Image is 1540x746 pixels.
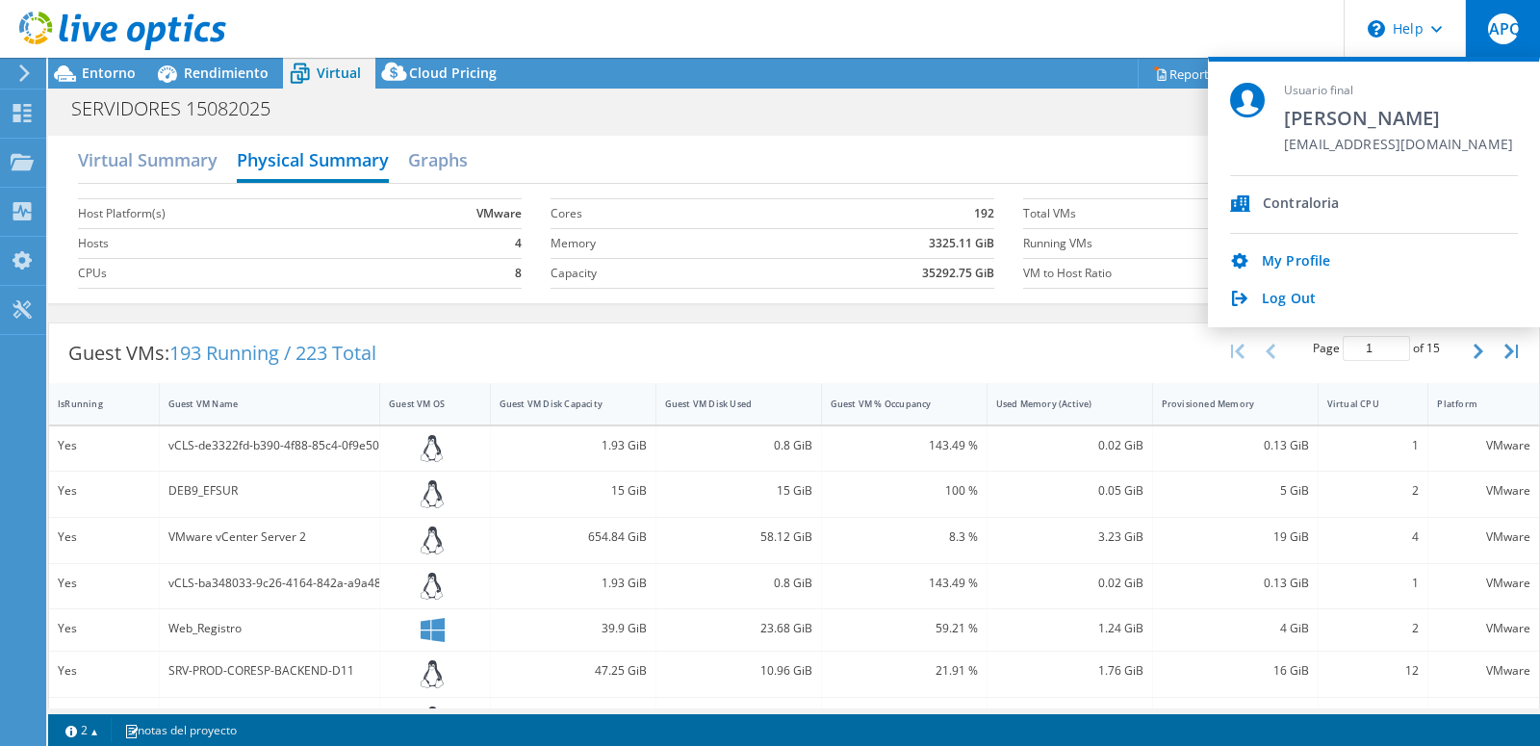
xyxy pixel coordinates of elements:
div: 15 GiB [665,480,812,502]
div: 21.91 % [831,660,978,682]
span: 15 [1426,340,1440,356]
div: Yes [58,618,150,639]
span: [EMAIL_ADDRESS][DOMAIN_NAME] [1284,137,1513,155]
label: Running VMs [1023,234,1364,253]
span: Virtual [317,64,361,82]
div: SRV-PROD-CONT-APLI-D12 [168,707,371,728]
div: 59.21 % [831,618,978,639]
div: 143.49 % [831,573,978,594]
div: 143.49 % [831,435,978,456]
div: 1 [1327,573,1420,594]
div: Contraloria [1263,195,1340,214]
a: notas del proyecto [111,718,250,742]
div: 15 GiB [500,480,647,502]
div: Guest VM Name [168,398,347,410]
label: Capacity [551,264,744,283]
div: 1 [1327,435,1420,456]
span: Rendimiento [184,64,269,82]
div: 0.13 GiB [1162,435,1309,456]
div: Virtual CPU [1327,398,1397,410]
div: 13.01 GiB [500,707,647,728]
div: Guest VM Disk Used [665,398,789,410]
div: 5 GiB [1162,480,1309,502]
div: 19 GiB [1162,527,1309,548]
div: 4.88 GiB [665,707,812,728]
a: Log Out [1262,291,1316,309]
div: VMware [1437,618,1530,639]
b: 192 [974,204,994,223]
div: Yes [58,573,150,594]
b: 35292.75 GiB [922,264,994,283]
div: 47.25 GiB [500,660,647,682]
label: VM to Host Ratio [1023,264,1364,283]
a: Reports [1138,59,1230,89]
div: Yes [58,435,150,456]
div: IsRunning [58,398,127,410]
h2: Physical Summary [237,141,389,183]
div: 0.05 GiB [996,480,1143,502]
div: SRV-PROD-CORESP-BACKEND-D11 [168,660,371,682]
div: Guest VM Disk Capacity [500,398,624,410]
div: 2 [1327,480,1420,502]
label: Cores [551,204,744,223]
b: 8 [515,264,522,283]
div: 0.8 GiB [665,573,812,594]
div: vCLS-ba348033-9c26-4164-842a-a9a48275c46a [168,573,371,594]
label: Host Platform(s) [78,204,381,223]
label: Hosts [78,234,381,253]
div: 12 [1327,660,1420,682]
h1: SERVIDORES 15082025 [63,98,300,119]
div: 1.93 GiB [500,573,647,594]
div: 0.8 GiB [665,435,812,456]
b: VMware [476,204,522,223]
div: Guest VM % Occupancy [831,398,955,410]
div: DEB9_EFSUR [168,480,371,502]
div: VMware [1437,660,1530,682]
div: 39.9 GiB [500,618,647,639]
div: Used Memory (Active) [996,398,1120,410]
a: My Profile [1262,253,1330,271]
div: Yes [58,480,150,502]
div: Yes [58,707,150,728]
div: 4 GiB [1162,618,1309,639]
div: 2 [1327,618,1420,639]
label: Total VMs [1023,204,1364,223]
input: jump to page [1343,336,1410,361]
div: VMware vCenter Server 2 [168,527,371,548]
div: 1.24 GiB [996,618,1143,639]
label: CPUs [78,264,381,283]
div: 100 % [831,480,978,502]
span: Page of [1313,336,1440,361]
div: Platform [1437,398,1507,410]
div: VMware [1437,435,1530,456]
div: 8.3 % [831,527,978,548]
div: Web_Registro [168,618,371,639]
div: 0.02 GiB [996,573,1143,594]
b: 3325.11 GiB [929,234,994,253]
div: 654.84 GiB [500,527,647,548]
div: Provisioned Memory [1162,398,1286,410]
div: 0.13 GiB [1162,573,1309,594]
div: VMware [1437,707,1530,728]
div: VMware [1437,480,1530,502]
div: 23.68 GiB [665,618,812,639]
span: [PERSON_NAME] [1284,105,1513,131]
div: 4 [1327,527,1420,548]
div: 58.12 GiB [665,527,812,548]
div: 10.96 GiB [665,660,812,682]
span: 193 Running / 223 Total [169,340,376,366]
div: Guest VMs: [49,323,396,383]
div: 16 GiB [1162,660,1309,682]
div: 3.23 GiB [996,527,1143,548]
div: 32.54 % [831,707,978,728]
div: 0.02 GiB [996,435,1143,456]
span: Usuario final [1284,83,1513,99]
span: Entorno [82,64,136,82]
div: 8 [1327,707,1420,728]
div: 8 GiB [1162,707,1309,728]
span: JAPQ [1488,13,1519,44]
h2: Virtual Summary [78,141,218,179]
div: VMware [1437,573,1530,594]
div: VMware [1437,527,1530,548]
label: Memory [551,234,744,253]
